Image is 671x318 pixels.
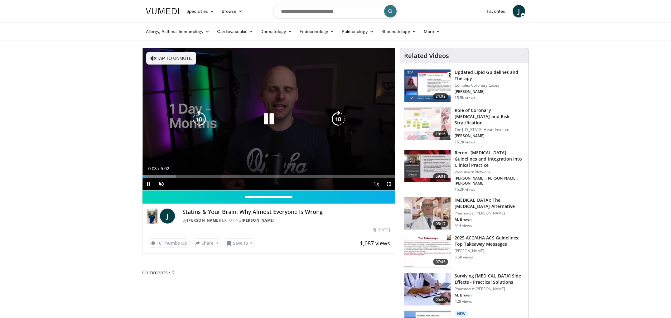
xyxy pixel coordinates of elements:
p: 15.5K views [455,95,475,100]
p: Pharmacist [PERSON_NAME] [455,287,525,291]
a: Allergy, Asthma, Immunology [142,25,213,38]
button: Pause [142,178,155,190]
a: More [420,25,444,38]
span: 05:17 [433,221,448,227]
a: J [513,5,525,17]
a: 05:17 [MEDICAL_DATA]: The [MEDICAL_DATA] Alternative Pharmacist [PERSON_NAME] M. Brown 514 views [404,197,525,230]
button: Share [192,238,221,248]
a: [PERSON_NAME] [242,218,275,223]
p: New [455,311,468,317]
p: 514 views [455,223,472,228]
span: Comments 0 [142,268,395,277]
span: / [158,166,159,171]
input: Search topics, interventions [273,4,398,19]
span: 0:03 [148,166,157,171]
a: 05:36 Surviving [MEDICAL_DATA] Side Effects - Practical Solutions Pharmacist [PERSON_NAME] M. Bro... [404,273,525,306]
span: 19:16 [433,131,448,137]
p: [PERSON_NAME] [455,133,525,138]
button: Playback Rate [370,178,383,190]
a: Dermatology [257,25,296,38]
h3: Surviving [MEDICAL_DATA] Side Effects - Practical Solutions [455,273,525,285]
div: Progress Bar [142,175,395,178]
a: Specialties [183,5,218,17]
video-js: Video Player [142,48,395,190]
a: Cardiovascular [213,25,257,38]
a: 16 Thumbs Up [147,238,190,248]
img: 77f671eb-9394-4acc-bc78-a9f077f94e00.150x105_q85_crop-smart_upscale.jpg [404,70,451,102]
h3: Recent [MEDICAL_DATA] Guidelines and Integration into Clinical Practice [455,150,525,168]
p: 15.2K views [455,140,475,145]
p: 6.6K views [455,255,473,260]
img: 369ac253-1227-4c00-b4e1-6e957fd240a8.150x105_q85_crop-smart_upscale.jpg [404,235,451,267]
a: Pulmonology [338,25,378,38]
img: 1778299e-4205-438f-a27e-806da4d55abe.150x105_q85_crop-smart_upscale.jpg [404,273,451,306]
span: 16 [157,240,162,246]
span: 07:46 [433,259,448,265]
button: Unmute [155,178,167,190]
p: Vasculearn Network [455,170,525,175]
p: [PERSON_NAME] [455,89,525,94]
h3: Role of Coronary [MEDICAL_DATA] and Risk Stratification [455,107,525,126]
h4: Statins & Your Brain: Why Almost Everyone Is Wrong [182,209,390,215]
div: By FEATURING [182,218,390,223]
a: Endocrinology [296,25,338,38]
p: 15.2K views [455,187,475,192]
button: Tap to unmute [146,52,196,65]
p: Complex Coronary Cases [455,83,525,88]
a: Favorites [483,5,509,17]
img: 87825f19-cf4c-4b91-bba1-ce218758c6bb.150x105_q85_crop-smart_upscale.jpg [404,150,451,182]
p: The [US_STATE] Heart Institute [455,127,525,132]
img: Dr. Jordan Rennicke [147,209,157,224]
a: Browse [218,5,247,17]
a: 19:16 Role of Coronary [MEDICAL_DATA] and Risk Stratification The [US_STATE] Heart Institute [PER... [404,107,525,145]
button: Save to [224,238,256,248]
p: M. Brown [455,293,525,298]
p: M. Brown [455,217,525,222]
p: 428 views [455,299,472,304]
p: [PERSON_NAME] [455,248,525,253]
a: 59:01 Recent [MEDICAL_DATA] Guidelines and Integration into Clinical Practice Vasculearn Network ... [404,150,525,192]
div: [DATE] [373,227,390,233]
img: 1efa8c99-7b8a-4ab5-a569-1c219ae7bd2c.150x105_q85_crop-smart_upscale.jpg [404,108,451,140]
a: 07:46 2025 ACC/AHA ACS Guidelines: Top Takeaway Messages [PERSON_NAME] 6.6K views [404,235,525,268]
h4: Related Videos [404,52,449,60]
button: Fullscreen [383,178,395,190]
h3: 2025 ACC/AHA ACS Guidelines: Top Takeaway Messages [455,235,525,247]
span: 5:02 [161,166,169,171]
span: 59:01 [433,173,448,180]
img: VuMedi Logo [146,8,179,14]
a: [PERSON_NAME] [187,218,220,223]
span: 24:02 [433,93,448,99]
span: 05:36 [433,296,448,303]
h3: Updated Lipid Guidelines and Therapy [455,69,525,82]
h3: [MEDICAL_DATA]: The [MEDICAL_DATA] Alternative [455,197,525,210]
a: 24:02 Updated Lipid Guidelines and Therapy Complex Coronary Cases [PERSON_NAME] 15.5K views [404,69,525,102]
p: Pharmacist [PERSON_NAME] [455,211,525,216]
a: J [160,209,175,224]
a: Rheumatology [378,25,420,38]
p: [PERSON_NAME], [PERSON_NAME], [PERSON_NAME] [455,176,525,186]
img: ce9609b9-a9bf-4b08-84dd-8eeb8ab29fc6.150x105_q85_crop-smart_upscale.jpg [404,197,451,230]
span: 1,087 views [360,239,390,247]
